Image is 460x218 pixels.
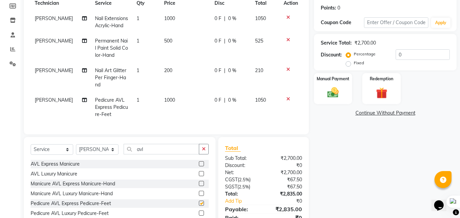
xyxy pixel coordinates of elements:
a: Continue Without Payment [315,110,455,117]
span: | [224,67,225,74]
span: 0 F [215,37,221,45]
img: _gift.svg [372,86,391,100]
span: 525 [255,38,263,44]
label: Percentage [354,51,376,57]
div: ₹2,700.00 [354,39,376,47]
div: ₹0 [271,198,307,205]
img: _cash.svg [324,86,342,99]
span: 0 % [228,37,236,45]
span: 0 F [215,15,221,22]
span: Total [225,145,241,152]
button: Apply [431,18,450,28]
div: Pedicure AVL Luxury Pedicure-Feet [31,210,109,217]
div: AVL Luxury Manicure [31,170,77,178]
span: 0 F [215,97,221,104]
div: ₹67.50 [264,176,307,183]
span: | [224,37,225,45]
span: [PERSON_NAME] [35,97,73,103]
span: 0 % [228,15,236,22]
span: 1 [137,15,139,21]
span: 1 [137,97,139,103]
a: Add Tip [220,198,271,205]
span: 200 [164,67,172,73]
div: Service Total: [321,39,352,47]
span: Nail Extensions Acrylic-Hand [95,15,128,29]
div: Payable: [220,205,264,213]
span: 0 % [228,97,236,104]
iframe: chat widget [431,191,453,211]
div: ₹2,835.00 [264,205,307,213]
div: 0 [337,4,340,12]
span: 1000 [164,15,175,21]
span: Pedicure AVL Express Pedicure-Feet [95,97,128,117]
div: ₹2,700.00 [264,169,307,176]
span: CGST [225,177,238,183]
div: ₹67.50 [264,183,307,190]
span: 1 [137,67,139,73]
span: 500 [164,38,172,44]
div: ( ) [220,183,264,190]
div: AVL Express Manicure [31,161,80,168]
div: Coupon Code [321,19,364,26]
span: 2.5% [239,177,249,182]
div: Sub Total: [220,155,264,162]
span: Permanent Nail Paint Solid Color-Hand [95,38,128,58]
div: Discount: [220,162,264,169]
div: Discount: [321,51,342,58]
span: | [224,15,225,22]
span: [PERSON_NAME] [35,38,73,44]
span: 0 F [215,67,221,74]
label: Fixed [354,60,364,66]
div: Pedicure AVL Express Pedicure-Feet [31,200,111,207]
label: Manual Payment [317,76,349,82]
span: 2.5% [239,184,249,189]
span: 0 % [228,67,236,74]
span: [PERSON_NAME] [35,15,73,21]
div: Points: [321,4,336,12]
div: Manicure AVL Express Manicure-Hand [31,180,115,187]
div: Net: [220,169,264,176]
div: Total: [220,190,264,198]
span: Nail Art Glitter Per Finger-Hand [95,67,126,88]
span: 1000 [164,97,175,103]
div: ( ) [220,176,264,183]
div: ₹2,700.00 [264,155,307,162]
div: ₹0 [264,162,307,169]
div: ₹2,835.00 [264,190,307,198]
input: Enter Offer / Coupon Code [364,17,428,28]
span: 1 [137,38,139,44]
label: Redemption [370,76,393,82]
span: SGST [225,184,237,190]
span: 1050 [255,15,266,21]
input: Search or Scan [124,144,199,154]
span: 210 [255,67,263,73]
span: 1050 [255,97,266,103]
span: | [224,97,225,104]
div: Manicure AVL Luxury Manicure-Hand [31,190,113,197]
span: [PERSON_NAME] [35,67,73,73]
